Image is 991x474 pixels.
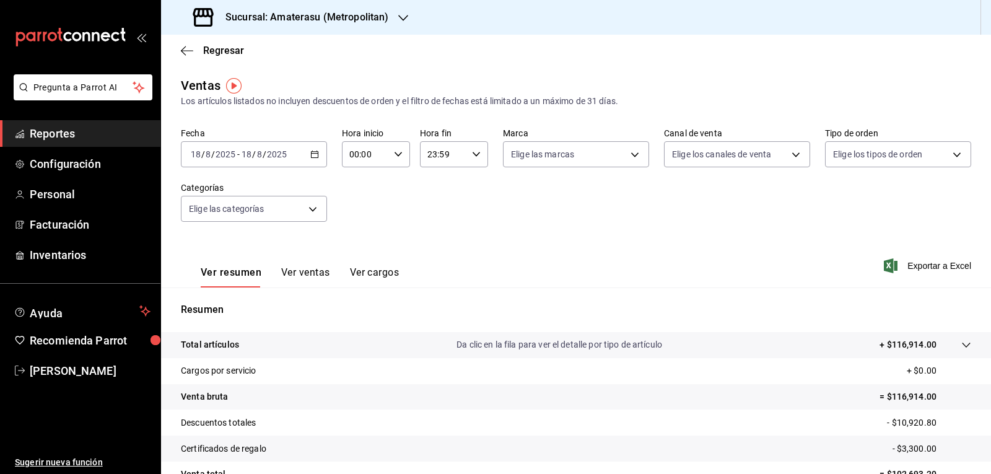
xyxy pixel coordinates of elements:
div: Los artículos listados no incluyen descuentos de orden y el filtro de fechas está limitado a un m... [181,95,971,108]
button: Regresar [181,45,244,56]
p: Cargos por servicio [181,364,256,377]
span: / [252,149,256,159]
button: Pregunta a Parrot AI [14,74,152,100]
input: ---- [266,149,287,159]
span: Elige las categorías [189,203,264,215]
p: - $10,920.80 [887,416,971,429]
p: Venta bruta [181,390,228,403]
span: Reportes [30,125,151,142]
input: -- [205,149,211,159]
a: Pregunta a Parrot AI [9,90,152,103]
span: / [263,149,266,159]
button: Ver cargos [350,266,399,287]
span: Ayuda [30,304,134,318]
span: Elige las marcas [511,148,574,160]
label: Hora fin [420,129,488,138]
button: Ver resumen [201,266,261,287]
label: Fecha [181,129,327,138]
input: -- [241,149,252,159]
button: Ver ventas [281,266,330,287]
input: -- [190,149,201,159]
input: ---- [215,149,236,159]
h3: Sucursal: Amaterasu (Metropolitan) [216,10,388,25]
span: Personal [30,186,151,203]
label: Hora inicio [342,129,410,138]
span: Configuración [30,156,151,172]
span: - [237,149,240,159]
button: Exportar a Excel [886,258,971,273]
img: Tooltip marker [226,78,242,94]
p: Resumen [181,302,971,317]
div: navigation tabs [201,266,399,287]
p: Certificados de regalo [181,442,266,455]
p: = $116,914.00 [880,390,971,403]
span: Pregunta a Parrot AI [33,81,133,94]
label: Canal de venta [664,129,810,138]
span: Elige los tipos de orden [833,148,922,160]
span: / [201,149,205,159]
span: Inventarios [30,247,151,263]
label: Categorías [181,183,327,192]
p: Da clic en la fila para ver el detalle por tipo de artículo [456,338,662,351]
input: -- [256,149,263,159]
p: Descuentos totales [181,416,256,429]
span: Facturación [30,216,151,233]
span: Recomienda Parrot [30,332,151,349]
span: Elige los canales de venta [672,148,771,160]
p: - $3,300.00 [893,442,971,455]
span: Regresar [203,45,244,56]
button: open_drawer_menu [136,32,146,42]
span: [PERSON_NAME] [30,362,151,379]
span: Sugerir nueva función [15,456,151,469]
p: + $116,914.00 [880,338,936,351]
div: Ventas [181,76,220,95]
p: Total artículos [181,338,239,351]
label: Marca [503,129,649,138]
label: Tipo de orden [825,129,971,138]
p: + $0.00 [907,364,971,377]
span: / [211,149,215,159]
